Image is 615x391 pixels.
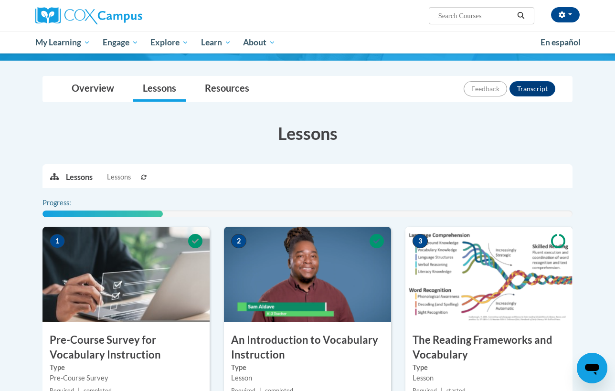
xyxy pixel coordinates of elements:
[28,32,587,53] div: Main menu
[231,234,246,248] span: 2
[103,37,138,48] span: Engage
[50,362,202,373] label: Type
[42,227,210,322] img: Course Image
[50,234,65,248] span: 1
[42,121,573,145] h3: Lessons
[201,37,231,48] span: Learn
[66,172,93,182] p: Lessons
[133,76,186,102] a: Lessons
[231,373,384,383] div: Lesson
[50,373,202,383] div: Pre-Course Survey
[413,362,565,373] label: Type
[405,333,573,362] h3: The Reading Frameworks and Vocabulary
[35,7,207,24] a: Cox Campus
[144,32,195,53] a: Explore
[514,10,528,21] button: Search
[237,32,282,53] a: About
[551,7,580,22] button: Account Settings
[42,333,210,362] h3: Pre-Course Survey for Vocabulary Instruction
[107,172,131,182] span: Lessons
[29,32,96,53] a: My Learning
[437,10,514,21] input: Search Courses
[405,227,573,322] img: Course Image
[195,76,259,102] a: Resources
[195,32,237,53] a: Learn
[96,32,145,53] a: Engage
[35,7,142,24] img: Cox Campus
[224,227,391,322] img: Course Image
[413,234,428,248] span: 3
[42,198,97,208] label: Progress:
[231,362,384,373] label: Type
[413,373,565,383] div: Lesson
[243,37,276,48] span: About
[534,32,587,53] a: En español
[577,353,607,383] iframe: Button to launch messaging window
[541,37,581,47] span: En español
[224,333,391,362] h3: An Introduction to Vocabulary Instruction
[509,81,555,96] button: Transcript
[62,76,124,102] a: Overview
[150,37,189,48] span: Explore
[464,81,507,96] button: Feedback
[35,37,90,48] span: My Learning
